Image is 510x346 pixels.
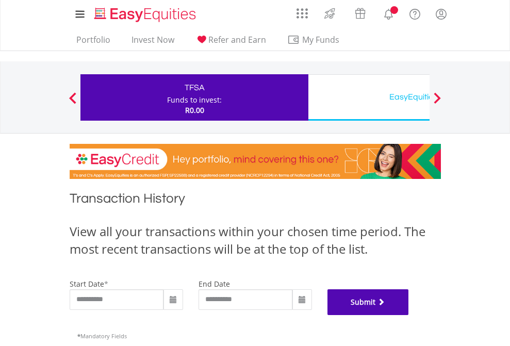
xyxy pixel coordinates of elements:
[427,97,448,108] button: Next
[191,35,270,51] a: Refer and Earn
[352,5,369,22] img: vouchers-v2.svg
[287,33,355,46] span: My Funds
[70,189,441,212] h1: Transaction History
[199,279,230,289] label: end date
[87,80,302,95] div: TFSA
[77,332,127,340] span: Mandatory Fields
[297,8,308,19] img: grid-menu-icon.svg
[345,3,375,22] a: Vouchers
[290,3,315,19] a: AppsGrid
[428,3,454,25] a: My Profile
[70,144,441,179] img: EasyCredit Promotion Banner
[127,35,178,51] a: Invest Now
[375,3,402,23] a: Notifications
[70,223,441,258] div: View all your transactions within your chosen time period. The most recent transactions will be a...
[167,95,222,105] div: Funds to invest:
[321,5,338,22] img: thrive-v2.svg
[72,35,114,51] a: Portfolio
[208,34,266,45] span: Refer and Earn
[185,105,204,115] span: R0.00
[92,6,200,23] img: EasyEquities_Logo.png
[402,3,428,23] a: FAQ's and Support
[327,289,409,315] button: Submit
[90,3,200,23] a: Home page
[70,279,104,289] label: start date
[62,97,83,108] button: Previous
